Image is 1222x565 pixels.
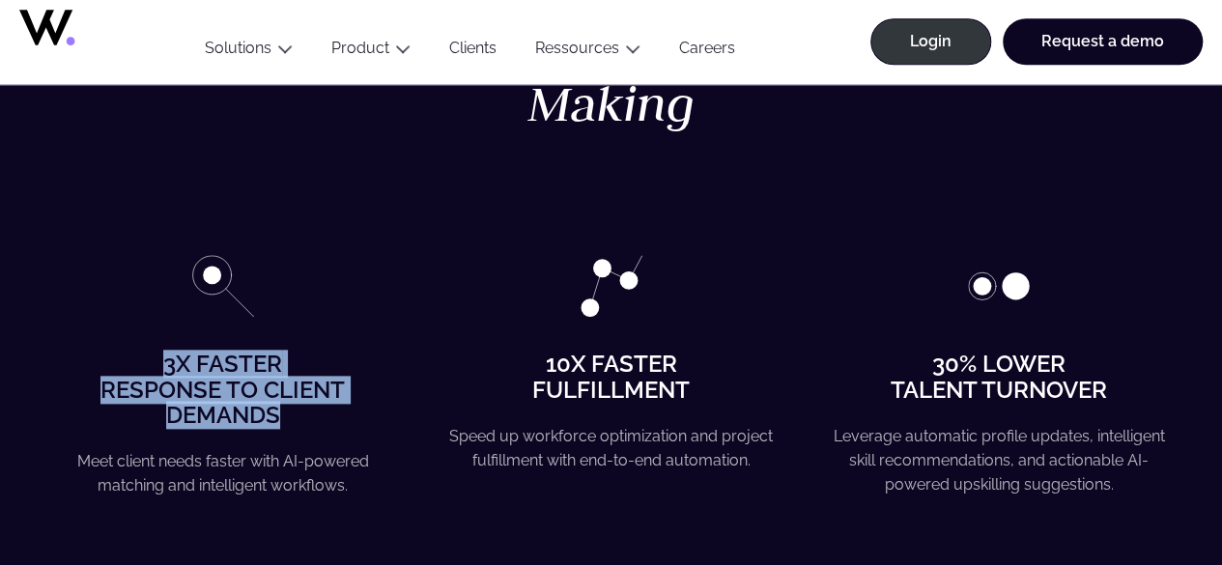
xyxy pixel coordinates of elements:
[331,39,389,57] a: Product
[833,424,1165,497] p: Leverage automatic profile updates, intelligent skill recommendations, and actionable AI-powered ...
[445,352,778,403] h4: 10x faster fulfillment
[932,350,1066,378] strong: 30% Lower
[430,39,516,65] a: Clients
[185,39,312,65] button: Solutions
[535,39,619,57] a: Ressources
[891,376,1107,404] strong: Talent Turnover
[870,18,991,65] a: Login
[1094,438,1195,538] iframe: Chatbot
[660,39,754,65] a: Careers
[57,352,389,428] h4: 3X faster response to client demands
[312,39,430,65] button: Product
[516,39,660,65] button: Ressources
[57,449,389,498] p: Meet client needs faster with AI-powered matching and intelligent workflows.
[445,424,778,473] p: Speed up workforce optimization and project fulfillment with end-to-end automation.
[1003,18,1203,65] a: Request a demo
